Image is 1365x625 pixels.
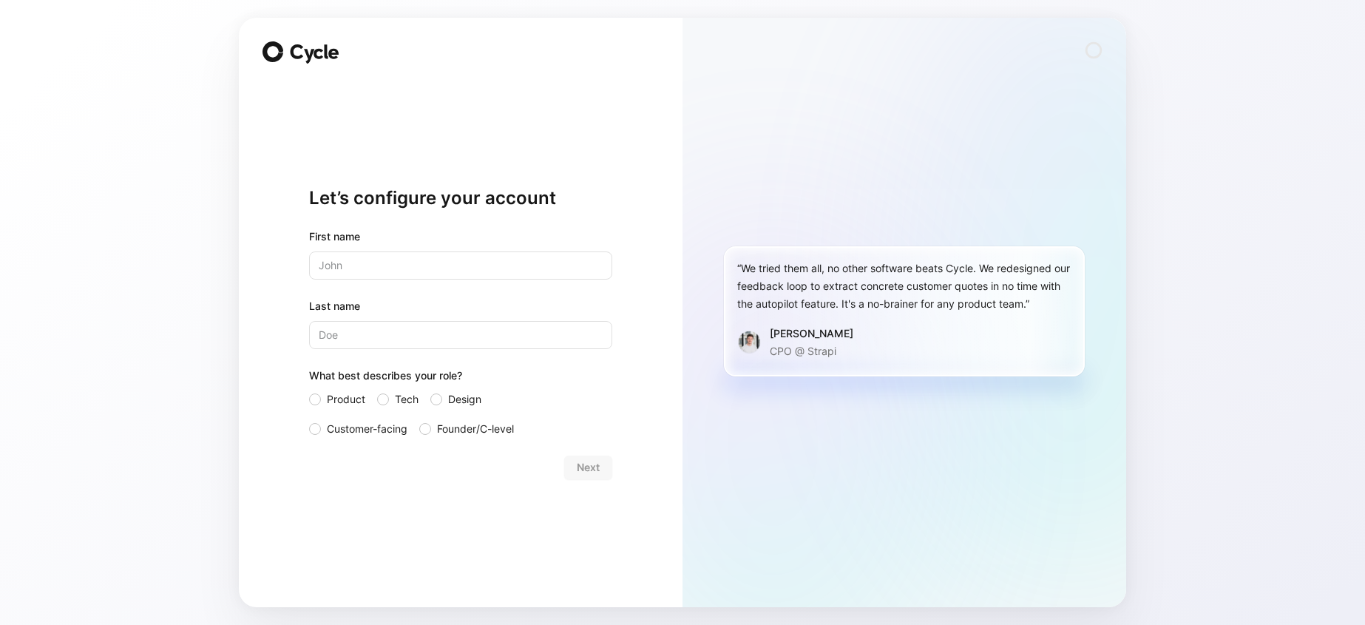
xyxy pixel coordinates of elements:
span: Customer-facing [327,420,407,438]
h1: Let’s configure your account [309,186,612,210]
span: Tech [395,391,419,408]
div: [PERSON_NAME] [770,325,853,342]
span: Founder/C-level [437,420,514,438]
div: What best describes your role? [309,367,612,391]
p: CPO @ Strapi [770,342,853,360]
div: First name [309,228,612,246]
input: John [309,251,612,280]
span: Product [327,391,365,408]
label: Last name [309,297,612,315]
input: Doe [309,321,612,349]
div: “We tried them all, no other software beats Cycle. We redesigned our feedback loop to extract con... [737,260,1071,313]
span: Design [448,391,481,408]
